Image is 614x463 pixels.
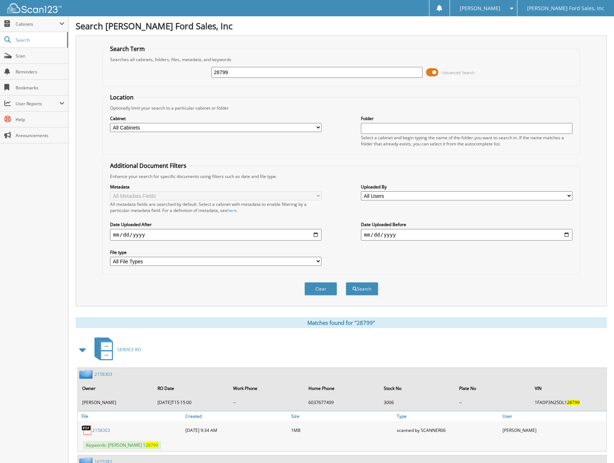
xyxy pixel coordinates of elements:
button: Search [346,282,378,296]
img: PDF.png [81,425,92,436]
div: Select a cabinet and begin typing the name of the folder you want to search in. If the name match... [361,135,572,147]
h1: Search [PERSON_NAME] Ford Sales, Inc [76,20,607,32]
span: Reminders [16,69,64,75]
td: 1FADP3N25DL1 [531,396,606,408]
th: Stock No [380,381,455,396]
div: [PERSON_NAME] [501,423,606,437]
a: Created [184,411,289,421]
label: Date Uploaded Before [361,221,572,228]
td: -- [230,396,304,408]
div: [DATE] 9:34 AM [184,423,289,437]
button: Clear [304,282,337,296]
img: scan123-logo-white.svg [7,3,62,13]
span: Help [16,116,64,123]
a: SERVICE RO [90,335,141,364]
label: Date Uploaded After [110,221,321,228]
legend: Additional Document Filters [106,162,190,170]
label: Folder [361,115,572,122]
th: RO Date [154,381,228,396]
span: [PERSON_NAME] [460,6,500,10]
div: All metadata fields are searched by default. Select a cabinet with metadata to enable filtering b... [110,201,321,213]
div: Enhance your search for specific documents using filters such as date and file type. [106,173,576,179]
label: File type [110,249,321,255]
span: [PERSON_NAME] Ford Sales, Inc [527,6,604,10]
span: Search [16,37,63,43]
span: User Reports [16,101,59,107]
a: 2158303 [94,371,112,377]
span: Cabinets [16,21,59,27]
span: Bookmarks [16,85,64,91]
th: Owner [79,381,153,396]
div: Matches found for "28799" [76,317,607,328]
th: Plate No [455,381,530,396]
th: VIN [531,381,606,396]
legend: Location [106,93,137,101]
td: 6037677409 [305,396,379,408]
span: Scan [16,53,64,59]
span: Advanced Search [442,70,475,75]
span: 28799 [567,399,580,405]
td: 3006 [380,396,455,408]
legend: Search Term [106,45,148,53]
span: Announcements [16,132,64,139]
div: scanned by SCANNER06 [395,423,501,437]
label: Cabinet [110,115,321,122]
a: User [501,411,606,421]
div: Searches all cabinets, folders, files, metadata, and keywords [106,56,576,63]
a: Type [395,411,501,421]
span: 28799 [146,442,158,448]
td: [DATE]T15:15:00 [154,396,228,408]
label: Uploaded By [361,184,572,190]
img: folder2.png [79,370,94,379]
label: Metadata [110,184,321,190]
span: SERVICE RO [117,347,141,353]
span: Keywords: [PERSON_NAME] 1 [83,441,161,449]
th: Work Phone [230,381,304,396]
td: [PERSON_NAME] [79,396,153,408]
input: end [361,229,572,241]
div: Optionally limit your search to a particular cabinet or folder [106,105,576,111]
a: File [78,411,184,421]
div: 1MB [289,423,395,437]
th: Home Phone [305,381,379,396]
a: here [227,207,237,213]
input: start [110,229,321,241]
a: 2158303 [92,427,110,433]
a: Size [289,411,395,421]
td: -- [455,396,530,408]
